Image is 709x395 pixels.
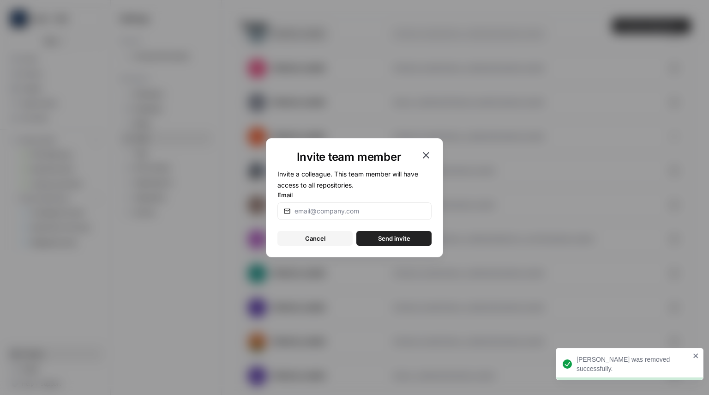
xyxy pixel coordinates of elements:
[378,234,410,243] span: Send invite
[294,207,426,216] input: email@company.com
[356,231,432,246] button: Send invite
[305,234,325,243] span: Cancel
[693,352,699,359] button: close
[277,170,418,189] span: Invite a colleague. This team member will have access to all repositories.
[577,355,690,373] div: [PERSON_NAME] was removed successfully.
[277,150,421,164] h1: Invite team member
[277,231,353,246] button: Cancel
[277,190,432,200] label: Email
